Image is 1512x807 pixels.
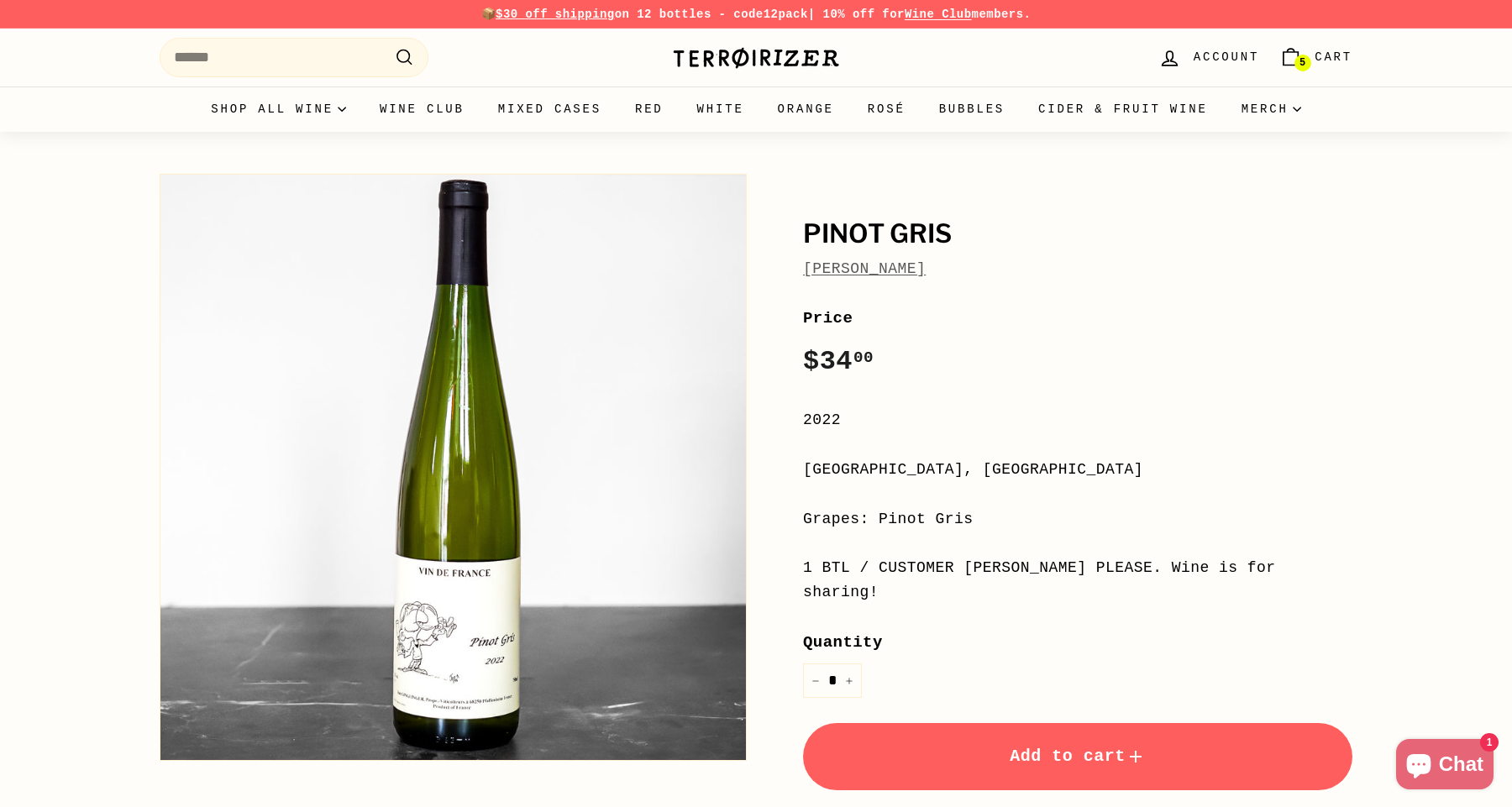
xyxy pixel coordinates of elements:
[1269,33,1362,82] a: Cart
[803,723,1352,790] button: Add to cart
[803,408,1352,432] div: 2022
[1148,33,1269,82] a: Account
[1010,747,1146,766] span: Add to cart
[1194,48,1259,66] span: Account
[764,8,808,21] strong: 12pack
[1225,86,1318,132] summary: Merch
[618,86,680,132] a: Red
[1021,86,1225,132] a: Cider & Fruit Wine
[803,458,1352,482] div: [GEOGRAPHIC_DATA], [GEOGRAPHIC_DATA]
[803,346,874,377] span: $34
[363,86,481,132] a: Wine Club
[905,8,972,21] a: Wine Club
[803,663,862,698] input: quantity
[194,86,363,132] summary: Shop all wine
[481,86,618,132] a: Mixed Cases
[803,630,1352,655] label: Quantity
[680,86,761,132] a: White
[1299,57,1305,69] span: 5
[803,306,1352,331] label: Price
[803,260,926,277] a: [PERSON_NAME]
[851,86,922,132] a: Rosé
[837,663,862,698] button: Increase item quantity by one
[496,8,615,21] span: $30 off shipping
[803,220,1352,249] h1: Pinot Gris
[1391,739,1499,794] inbox-online-store-chat: Shopify online store chat
[922,86,1021,132] a: Bubbles
[160,5,1352,24] p: 📦 on 12 bottles - code | 10% off for members.
[803,556,1352,605] div: 1 BTL / CUSTOMER [PERSON_NAME] PLEASE. Wine is for sharing!
[853,348,874,367] sup: 00
[761,86,851,132] a: Orange
[1315,48,1352,66] span: Cart
[803,663,828,698] button: Reduce item quantity by one
[126,86,1386,132] div: Primary
[803,507,1352,532] div: Grapes: Pinot Gris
